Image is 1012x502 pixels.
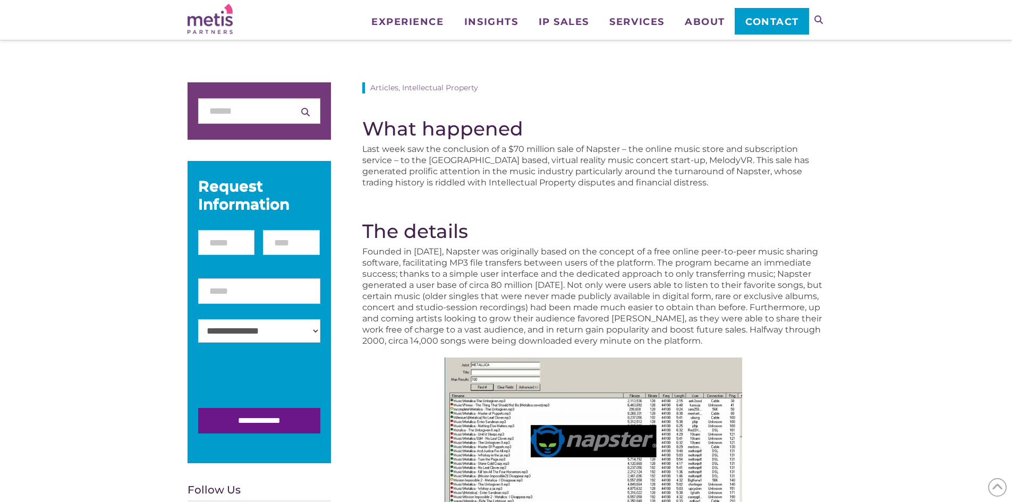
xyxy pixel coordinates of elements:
[371,17,444,27] span: Experience
[198,358,360,399] iframe: reCAPTCHA
[745,17,799,27] span: Contact
[609,17,664,27] span: Services
[362,82,824,93] div: Articles, Intellectual Property
[988,478,1007,497] span: Back to Top
[464,17,518,27] span: Insights
[362,143,824,188] p: Last week saw the conclusion of a $70 million sale of Napster – the online music store and subscr...
[735,8,809,35] a: Contact
[188,4,233,34] img: Metis Partners
[362,117,824,140] h2: What happened
[539,17,589,27] span: IP Sales
[685,17,725,27] span: About
[198,177,320,213] div: Request Information
[362,246,824,346] p: Founded in [DATE], Napster was originally based on the concept of a free online peer-to-peer musi...
[188,484,331,501] h4: Follow Us
[362,220,824,242] h2: The details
